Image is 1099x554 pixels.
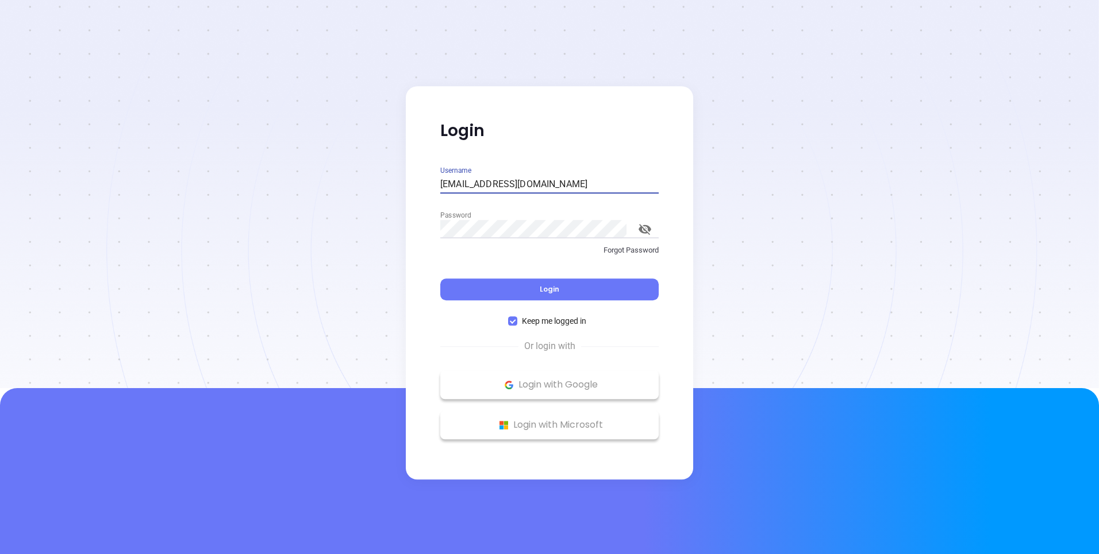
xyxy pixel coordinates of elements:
[440,211,471,218] label: Password
[540,284,559,294] span: Login
[502,378,516,392] img: Google Logo
[517,315,591,327] span: Keep me logged in
[497,418,511,432] img: Microsoft Logo
[518,339,581,353] span: Or login with
[631,215,659,243] button: toggle password visibility
[440,245,659,256] p: Forgot Password
[440,166,471,173] label: Username
[440,370,659,399] button: Google Logo Login with Google
[446,376,653,393] p: Login with Google
[440,245,659,265] a: Forgot Password
[446,416,653,433] p: Login with Microsoft
[440,278,659,300] button: Login
[440,410,659,439] button: Microsoft Logo Login with Microsoft
[440,121,659,141] p: Login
